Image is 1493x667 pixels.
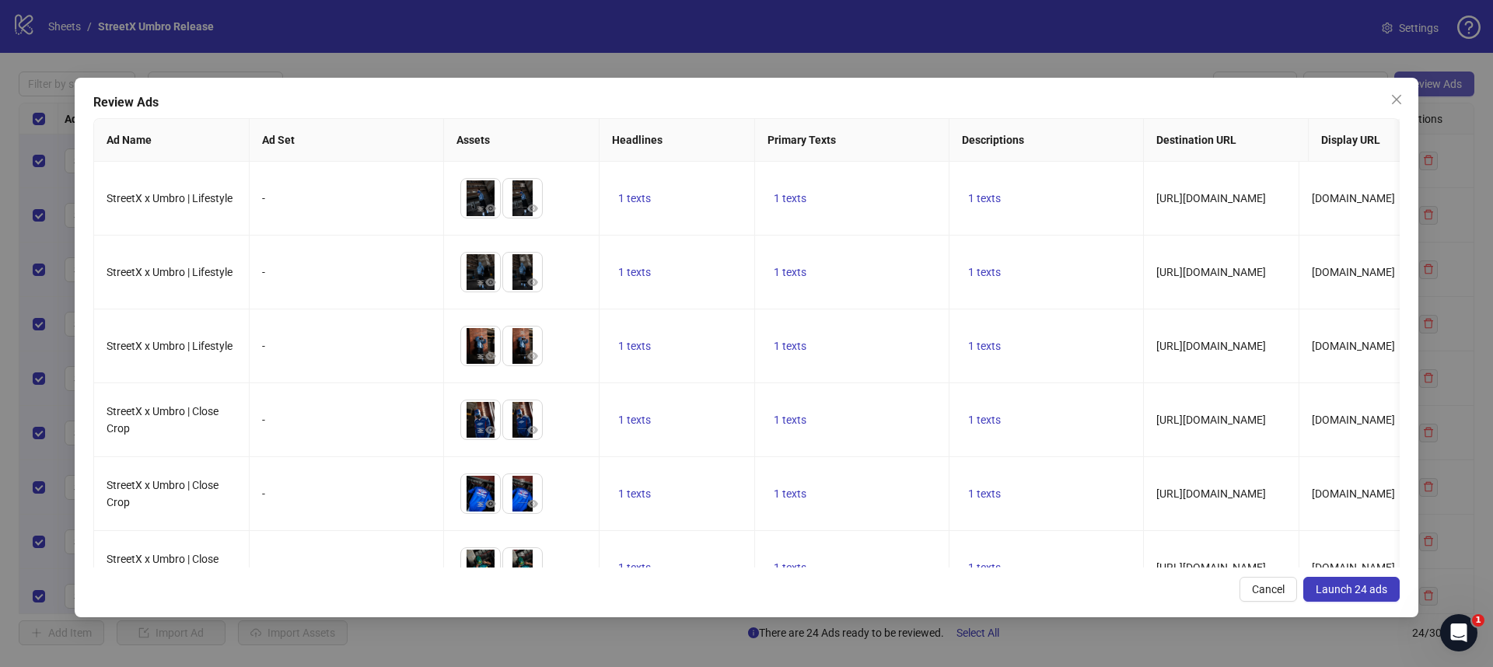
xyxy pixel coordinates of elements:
span: [URL][DOMAIN_NAME] [1156,340,1266,352]
div: - [262,485,431,502]
span: 1 texts [968,414,1001,426]
button: 1 texts [962,484,1007,503]
span: 1 texts [618,340,651,352]
button: Preview [523,347,542,365]
span: 1 texts [618,487,651,500]
iframe: Intercom live chat [1440,614,1477,651]
span: eye [527,498,538,509]
span: eye [485,277,496,288]
span: Cancel [1252,583,1285,595]
button: 1 texts [962,189,1007,208]
span: [URL][DOMAIN_NAME] [1156,561,1266,574]
div: - [262,264,431,281]
img: Asset 1 [461,327,500,365]
th: Primary Texts [755,119,949,162]
span: [DOMAIN_NAME] [1312,266,1395,278]
th: Ad Name [94,119,250,162]
img: Asset 2 [503,548,542,587]
button: 1 texts [767,337,813,355]
button: 1 texts [767,263,813,281]
button: 1 texts [612,558,657,577]
span: 1 texts [968,561,1001,574]
span: 1 texts [774,192,806,204]
button: Preview [523,273,542,292]
span: [DOMAIN_NAME] [1312,561,1395,574]
button: 1 texts [612,263,657,281]
img: Asset 2 [503,253,542,292]
button: Cancel [1240,577,1297,602]
button: 1 texts [767,558,813,577]
div: - [262,559,431,576]
button: 1 texts [767,484,813,503]
span: [URL][DOMAIN_NAME] [1156,414,1266,426]
span: 1 texts [968,340,1001,352]
img: Asset 1 [461,474,500,513]
span: 1 texts [774,487,806,500]
span: StreetX x Umbro | Close Crop [107,553,219,582]
span: Launch 24 ads [1316,583,1387,595]
button: Preview [481,494,500,513]
button: 1 texts [767,189,813,208]
button: 1 texts [612,410,657,429]
button: Preview [481,273,500,292]
button: 1 texts [962,337,1007,355]
button: Preview [481,421,500,439]
img: Asset 1 [461,179,500,218]
button: Preview [481,347,500,365]
button: 1 texts [962,263,1007,281]
span: 1 [1472,614,1484,627]
button: 1 texts [612,189,657,208]
th: Destination URL [1144,119,1309,162]
button: 1 texts [612,337,657,355]
th: Display URL [1309,119,1464,162]
span: eye [527,277,538,288]
span: 1 texts [774,561,806,574]
span: StreetX x Umbro | Close Crop [107,479,219,508]
span: eye [527,424,538,435]
span: [DOMAIN_NAME] [1312,192,1395,204]
span: 1 texts [968,266,1001,278]
button: Preview [523,494,542,513]
button: 1 texts [767,410,813,429]
span: 1 texts [618,414,651,426]
span: 1 texts [618,192,651,204]
div: - [262,411,431,428]
span: eye [485,203,496,214]
span: [URL][DOMAIN_NAME] [1156,487,1266,500]
div: - [262,190,431,207]
span: StreetX x Umbro | Lifestyle [107,266,233,278]
img: Asset 2 [503,400,542,439]
button: Preview [523,421,542,439]
div: Review Ads [93,93,1400,112]
span: eye [485,424,496,435]
span: 1 texts [774,266,806,278]
span: 1 texts [774,340,806,352]
button: Preview [523,199,542,218]
img: Asset 1 [461,253,500,292]
span: 1 texts [618,266,651,278]
img: Asset 1 [461,548,500,587]
img: Asset 2 [503,474,542,513]
span: StreetX x Umbro | Lifestyle [107,340,233,352]
img: Asset 2 [503,179,542,218]
span: eye [527,203,538,214]
img: Asset 1 [461,400,500,439]
img: Asset 2 [503,327,542,365]
span: eye [527,351,538,361]
button: Preview [481,199,500,218]
button: Launch 24 ads [1303,577,1400,602]
button: 1 texts [962,558,1007,577]
th: Headlines [600,119,755,162]
span: 1 texts [968,487,1001,500]
th: Descriptions [949,119,1144,162]
button: 1 texts [962,410,1007,429]
span: 1 texts [968,192,1001,204]
span: [DOMAIN_NAME] [1312,340,1395,352]
button: Close [1384,87,1409,112]
span: [DOMAIN_NAME] [1312,487,1395,500]
div: - [262,337,431,354]
span: [DOMAIN_NAME] [1312,414,1395,426]
span: [URL][DOMAIN_NAME] [1156,266,1266,278]
span: eye [485,498,496,509]
span: [URL][DOMAIN_NAME] [1156,192,1266,204]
